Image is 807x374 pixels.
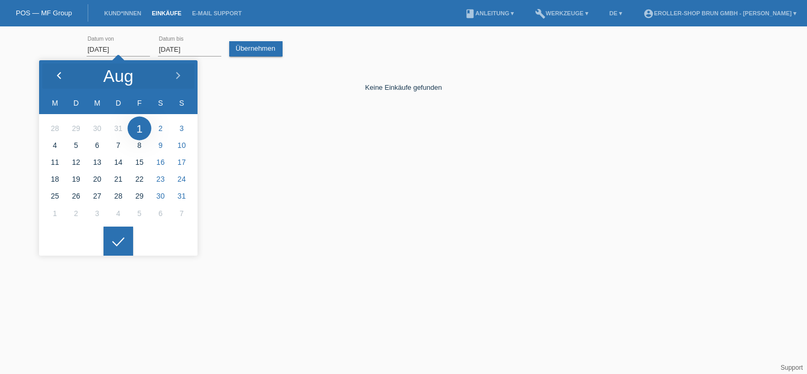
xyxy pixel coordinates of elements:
a: bookAnleitung ▾ [459,10,519,16]
i: account_circle [643,8,654,19]
a: Kund*innen [99,10,146,16]
a: Einkäufe [146,10,186,16]
a: account_circleeRoller-Shop Brun GmbH - [PERSON_NAME] ▾ [638,10,802,16]
i: book [465,8,475,19]
div: Aug [104,68,134,85]
a: E-Mail Support [187,10,247,16]
a: DE ▾ [604,10,627,16]
a: Übernehmen [229,41,283,57]
div: Keine Einkäufe gefunden [87,68,720,91]
i: build [535,8,546,19]
a: Support [781,364,803,371]
a: buildWerkzeuge ▾ [530,10,594,16]
a: POS — MF Group [16,9,72,17]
